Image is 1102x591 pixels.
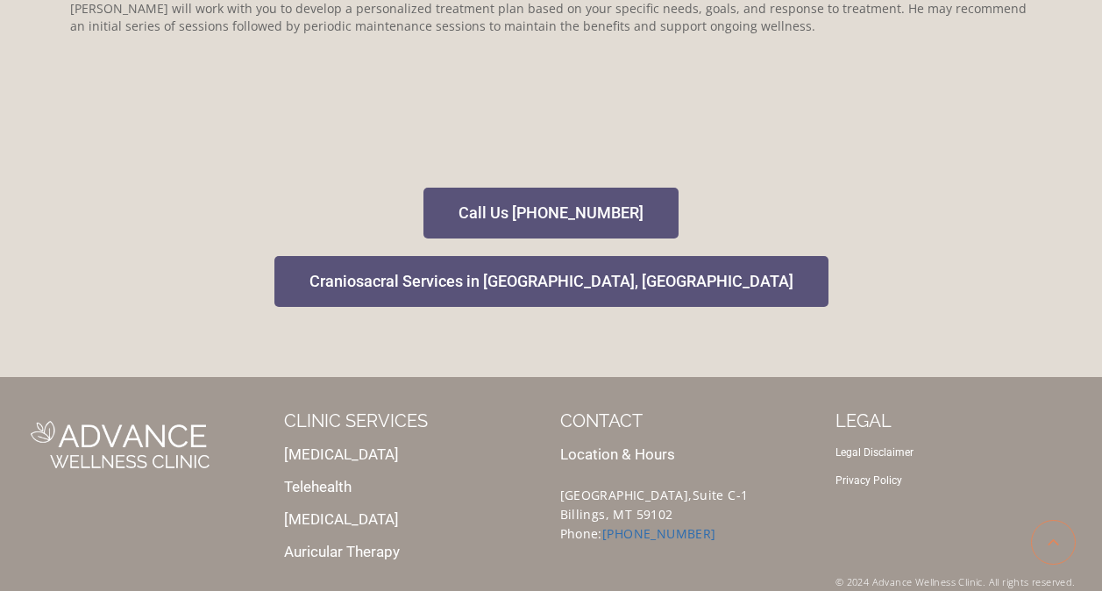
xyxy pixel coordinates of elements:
[459,205,643,221] span: Call Us [PHONE_NUMBER]
[835,412,1093,430] p: LEGAL
[284,510,399,528] a: [MEDICAL_DATA]
[284,543,400,560] a: Auricular Therapy
[284,445,399,463] a: [MEDICAL_DATA]
[835,574,1093,590] p: © 2024 Advance Wellness Clinic. All rights reserved.
[284,478,352,495] a: Telehealth
[560,530,818,538] p: Phone:
[560,410,643,431] a: CONTACT
[602,525,716,542] a: [PHONE_NUMBER]
[423,188,679,239] a: Call Us [PHONE_NUMBER]
[309,274,793,289] span: Craniosacral Services in [GEOGRAPHIC_DATA], [GEOGRAPHIC_DATA]
[835,474,902,487] a: Privacy Policy
[835,446,914,459] a: Legal Disclaimer
[560,492,818,499] p: [GEOGRAPHIC_DATA],
[274,256,828,307] a: Craniosacral Services in [GEOGRAPHIC_DATA], [GEOGRAPHIC_DATA]
[1031,520,1076,565] a: Scroll to top
[560,506,673,523] span: Billings, MT 59102
[560,445,675,463] a: Location & Hours
[284,410,428,431] a: CLINIC SERVICES
[693,487,749,503] span: Suite C-1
